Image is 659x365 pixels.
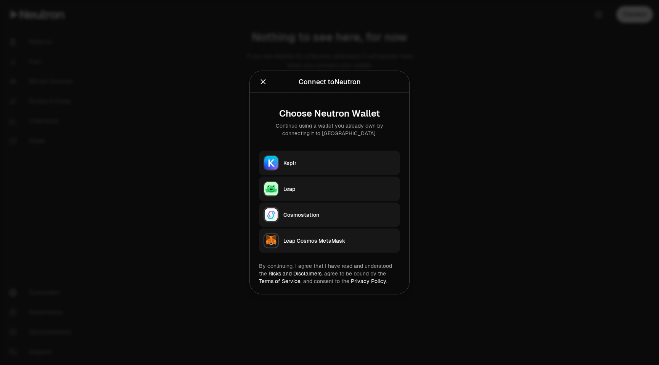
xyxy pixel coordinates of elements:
div: Keplr [283,159,395,167]
button: CosmostationCosmostation [259,203,400,227]
div: Leap [283,185,395,193]
button: Leap Cosmos MetaMaskLeap Cosmos MetaMask [259,229,400,253]
img: Cosmostation [264,208,278,222]
a: Risks and Disclaimers, [268,270,323,277]
button: Close [259,77,267,87]
a: Terms of Service, [259,278,302,285]
img: Leap Cosmos MetaMask [264,234,278,248]
img: Leap [264,182,278,196]
button: KeplrKeplr [259,151,400,175]
div: Choose Neutron Wallet [265,108,394,119]
div: By continuing, I agree that I have read and understood the agree to be bound by the and consent t... [259,262,400,285]
div: Cosmostation [283,211,395,219]
div: Leap Cosmos MetaMask [283,237,395,245]
div: Connect to Neutron [299,77,361,87]
a: Privacy Policy. [351,278,387,285]
img: Keplr [264,156,278,170]
div: Continue using a wallet you already own by connecting it to [GEOGRAPHIC_DATA]. [265,122,394,137]
button: LeapLeap [259,177,400,201]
